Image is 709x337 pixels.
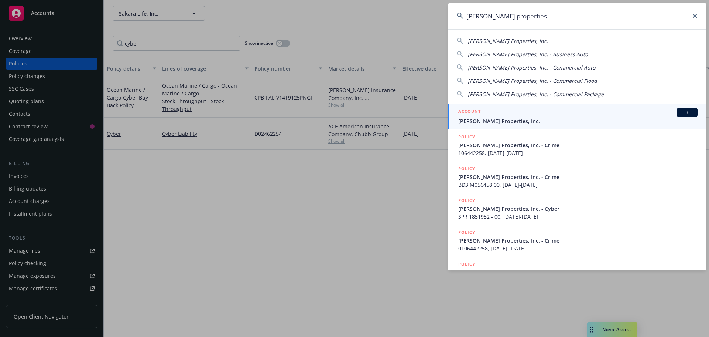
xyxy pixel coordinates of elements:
[458,229,475,236] h5: POLICY
[458,173,698,181] span: [PERSON_NAME] Properties, Inc. - Crime
[458,205,698,213] span: [PERSON_NAME] Properties, Inc. - Cyber
[458,197,475,204] h5: POLICY
[458,117,698,125] span: [PERSON_NAME] Properties, Inc.
[468,77,597,84] span: [PERSON_NAME] Properties, Inc. - Commercial Flood
[448,225,706,256] a: POLICY[PERSON_NAME] Properties, Inc. - Crime0106442258, [DATE]-[DATE]
[458,181,698,189] span: BD3 M056458 00, [DATE]-[DATE]
[680,109,695,116] span: BI
[458,149,698,157] span: 106442258, [DATE]-[DATE]
[468,64,595,71] span: [PERSON_NAME] Properties, Inc. - Commercial Auto
[458,108,481,117] h5: ACCOUNT
[448,256,706,288] a: POLICY[PERSON_NAME] Properties, Inc. - Crime
[448,3,706,29] input: Search...
[458,165,475,172] h5: POLICY
[448,193,706,225] a: POLICY[PERSON_NAME] Properties, Inc. - CyberSPR 1851952 - 00, [DATE]-[DATE]
[468,91,604,98] span: [PERSON_NAME] Properties, Inc. - Commercial Package
[458,133,475,141] h5: POLICY
[458,237,698,245] span: [PERSON_NAME] Properties, Inc. - Crime
[458,260,475,268] h5: POLICY
[458,269,698,276] span: [PERSON_NAME] Properties, Inc. - Crime
[468,51,588,58] span: [PERSON_NAME] Properties, Inc. - Business Auto
[448,161,706,193] a: POLICY[PERSON_NAME] Properties, Inc. - CrimeBD3 M056458 00, [DATE]-[DATE]
[458,213,698,220] span: SPR 1851952 - 00, [DATE]-[DATE]
[468,37,548,44] span: [PERSON_NAME] Properties, Inc.
[458,245,698,252] span: 0106442258, [DATE]-[DATE]
[448,129,706,161] a: POLICY[PERSON_NAME] Properties, Inc. - Crime106442258, [DATE]-[DATE]
[458,141,698,149] span: [PERSON_NAME] Properties, Inc. - Crime
[448,104,706,129] a: ACCOUNTBI[PERSON_NAME] Properties, Inc.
